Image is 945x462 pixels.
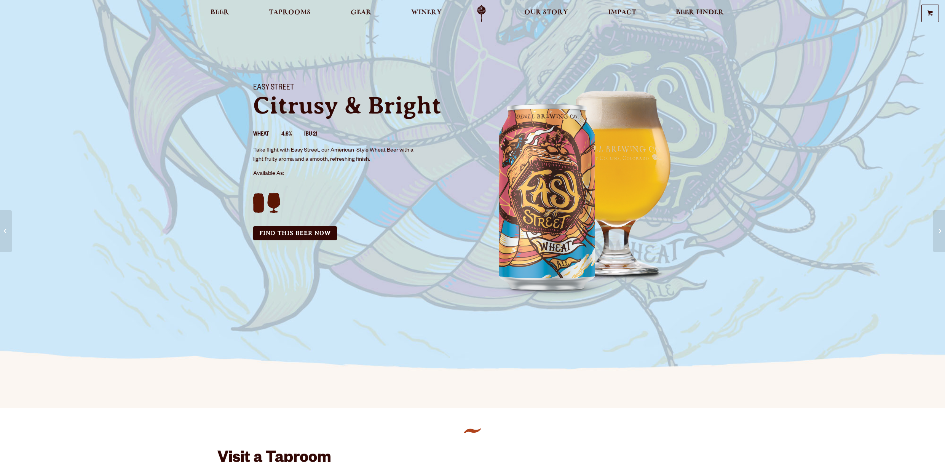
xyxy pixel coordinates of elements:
[406,5,447,22] a: Winery
[524,10,568,16] span: Our Story
[608,10,636,16] span: Impact
[281,130,304,140] li: 4.6%
[304,130,329,140] li: IBU 21
[467,5,496,22] a: Odell Home
[671,5,729,22] a: Beer Finder
[264,5,316,22] a: Taprooms
[676,10,724,16] span: Beer Finder
[603,5,641,22] a: Impact
[269,10,311,16] span: Taprooms
[253,148,413,163] span: Take flight with Easy Street, our American-Style Wheat Beer with a light fruity aroma and a smoot...
[253,130,281,140] li: Wheat
[411,10,442,16] span: Winery
[346,5,377,22] a: Gear
[253,226,337,240] a: Find this Beer Now
[253,83,463,93] h1: Easy Street
[253,93,463,118] p: Citrusy & Bright
[351,10,372,16] span: Gear
[473,74,701,303] img: Easy Street Wheat
[211,10,229,16] span: Beer
[519,5,573,22] a: Our Story
[206,5,234,22] a: Beer
[253,169,463,179] p: Available As:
